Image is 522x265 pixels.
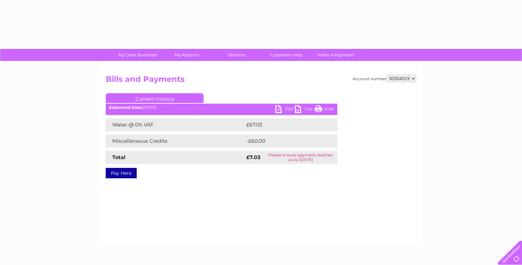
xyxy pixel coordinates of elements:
[106,93,204,103] a: Current Invoice
[264,151,337,164] td: Please ensure payment reaches us by [DATE]
[309,49,363,61] a: Make A Payment
[106,75,416,87] h2: Bills and Payments
[275,105,295,115] a: PDF
[210,49,264,61] a: Services
[315,105,334,115] a: Print
[106,105,337,110] div: [DATE]
[112,154,126,160] strong: Total
[106,118,245,131] td: Water @ 0% VAT
[106,168,137,178] a: Pay Here
[106,135,245,148] td: Miscellaneous Credits
[295,105,315,115] a: CSV
[259,49,313,61] a: Customer Help
[245,135,326,148] td: -£60.00
[111,49,164,61] a: My Clear Business
[245,118,324,131] td: £67.03
[160,49,214,61] a: My Account
[246,154,260,160] strong: £7.03
[109,105,143,110] b: Statement Date:
[353,75,416,82] div: Account number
